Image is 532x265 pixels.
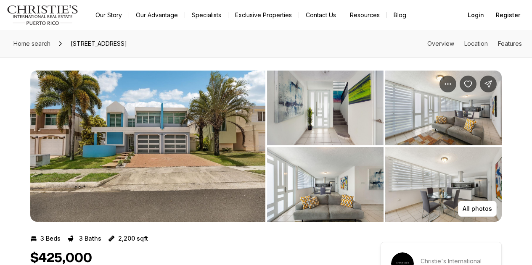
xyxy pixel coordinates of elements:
button: Contact Us [299,9,343,21]
button: Save Property: 10 CAMINO DE LAS PALMAS #226 [460,76,476,92]
li: 1 of 10 [30,71,265,222]
button: View image gallery [30,71,265,222]
a: Blog [387,9,413,21]
img: logo [7,5,79,25]
button: View image gallery [385,147,502,222]
button: View image gallery [267,147,384,222]
p: All photos [463,205,492,212]
a: Skip to: Features [498,40,522,47]
button: Register [491,7,525,24]
span: Login [468,12,484,18]
a: Specialists [185,9,228,21]
button: View image gallery [267,71,384,145]
a: Resources [343,9,386,21]
p: 3 Beds [40,235,61,242]
a: Exclusive Properties [228,9,299,21]
button: All photos [458,201,497,217]
a: Our Advantage [129,9,185,21]
p: 2,200 sqft [118,235,148,242]
span: [STREET_ADDRESS] [67,37,130,50]
button: Share Property: 10 CAMINO DE LAS PALMAS #226 [480,76,497,92]
a: Skip to: Location [464,40,488,47]
span: Home search [13,40,50,47]
button: Login [463,7,489,24]
button: Property options [439,76,456,92]
span: Register [496,12,520,18]
a: Home search [10,37,54,50]
div: Listing Photos [30,71,502,222]
p: 3 Baths [79,235,101,242]
a: Skip to: Overview [427,40,454,47]
button: 3 Baths [67,232,101,245]
li: 2 of 10 [267,71,502,222]
a: Our Story [89,9,129,21]
nav: Page section menu [427,40,522,47]
button: View image gallery [385,71,502,145]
